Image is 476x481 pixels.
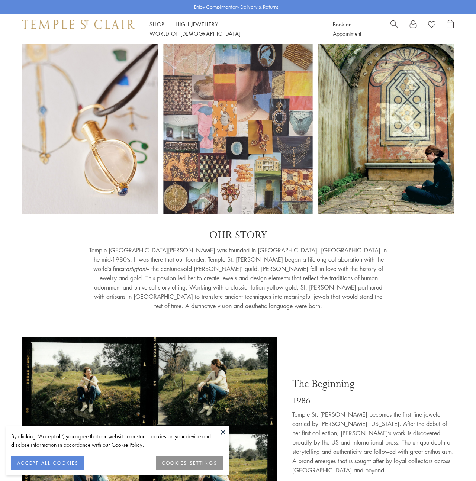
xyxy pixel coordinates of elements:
[149,20,316,38] nav: Main navigation
[22,20,135,29] img: Temple St. Clair
[194,3,279,11] p: Enjoy Complimentary Delivery & Returns
[89,246,387,311] p: Temple [GEOGRAPHIC_DATA][PERSON_NAME] was founded in [GEOGRAPHIC_DATA], [GEOGRAPHIC_DATA] in the ...
[292,410,454,475] p: Temple St. [PERSON_NAME] becomes the first fine jeweler carried by [PERSON_NAME] [US_STATE]. Afte...
[11,456,84,470] button: ACCEPT ALL COOKIES
[89,229,387,242] p: OUR STORY
[11,432,223,449] div: By clicking “Accept all”, you agree that our website can store cookies on your device and disclos...
[439,446,469,474] iframe: Gorgias live chat messenger
[292,394,454,406] p: 1986
[292,377,454,391] p: The Beginning
[149,30,241,37] a: World of [DEMOGRAPHIC_DATA]World of [DEMOGRAPHIC_DATA]
[156,456,223,470] button: COOKIES SETTINGS
[333,20,361,37] a: Book an Appointment
[176,20,218,28] a: High JewelleryHigh Jewellery
[390,20,398,38] a: Search
[447,20,454,38] a: Open Shopping Bag
[149,20,164,28] a: ShopShop
[126,265,147,273] em: artigiani
[428,20,435,31] a: View Wishlist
